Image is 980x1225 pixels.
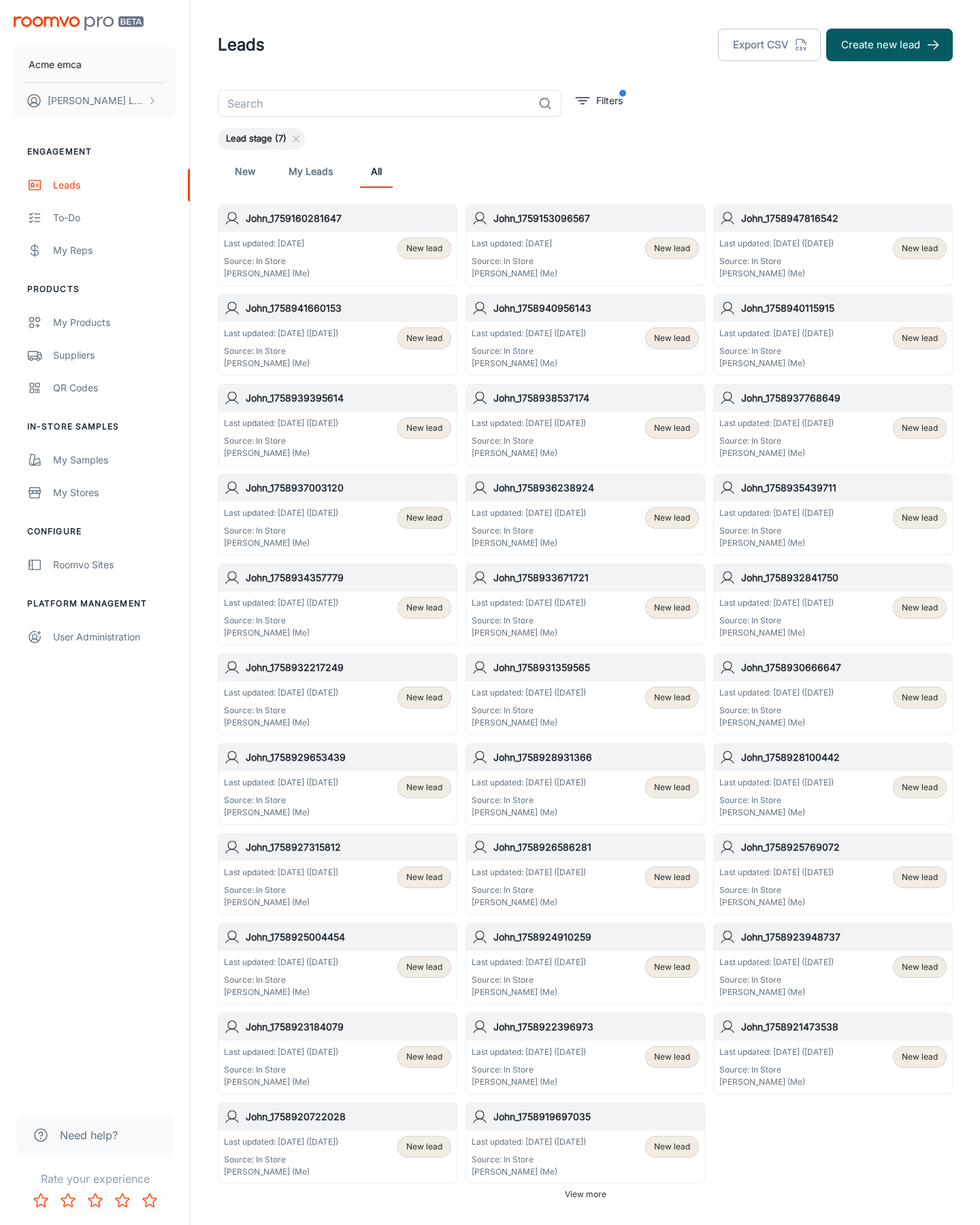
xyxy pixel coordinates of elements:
h6: John_1758922396973 [493,1019,699,1034]
p: [PERSON_NAME] (Me) [472,806,586,819]
h6: John_1758930666647 [741,660,947,675]
span: Need help? [60,1127,118,1143]
span: New lead [902,512,938,524]
span: New lead [406,602,442,614]
button: filter [572,90,626,112]
a: All [360,155,393,188]
p: Last updated: [DATE] ([DATE]) [224,597,338,609]
p: [PERSON_NAME] (Me) [224,717,338,729]
a: John_1758932841750Last updated: [DATE] ([DATE])Source: In Store[PERSON_NAME] (Me)New lead [713,563,953,645]
p: Source: In Store [472,435,586,447]
p: Source: In Store [719,794,834,806]
a: John_1758930666647Last updated: [DATE] ([DATE])Source: In Store[PERSON_NAME] (Me)New lead [713,653,953,735]
h6: John_1758929653439 [246,750,451,765]
h6: John_1758934357779 [246,570,451,585]
p: Source: In Store [472,525,586,537]
span: New lead [902,422,938,434]
p: Source: In Store [719,525,834,537]
span: New lead [406,1051,442,1063]
button: Rate 5 star [136,1187,163,1214]
h6: John_1758939395614 [246,391,451,406]
p: Last updated: [DATE] ([DATE]) [719,507,834,519]
span: New lead [654,961,690,973]
span: New lead [406,242,442,255]
p: Source: In Store [224,615,338,627]
p: Source: In Store [719,345,834,357]
span: New lead [406,781,442,794]
h6: John_1758926586281 [493,840,699,855]
span: New lead [654,242,690,255]
h6: John_1758940956143 [493,301,699,316]
h6: John_1758920722028 [246,1109,451,1124]
button: Rate 1 star [27,1187,54,1214]
h6: John_1758927315812 [246,840,451,855]
span: New lead [902,781,938,794]
a: My Leads [289,155,333,188]
a: John_1758925769072Last updated: [DATE] ([DATE])Source: In Store[PERSON_NAME] (Me)New lead [713,833,953,915]
a: John_1758937768649Last updated: [DATE] ([DATE])Source: In Store[PERSON_NAME] (Me)New lead [713,384,953,465]
a: John_1758924910259Last updated: [DATE] ([DATE])Source: In Store[PERSON_NAME] (Me)New lead [465,923,705,1004]
p: Source: In Store [472,255,557,267]
h1: Leads [218,33,265,57]
h6: John_1758937003120 [246,480,451,495]
p: Last updated: [DATE] ([DATE]) [719,417,834,429]
a: John_1758939395614Last updated: [DATE] ([DATE])Source: In Store[PERSON_NAME] (Me)New lead [218,384,457,465]
span: New lead [406,961,442,973]
p: [PERSON_NAME] (Me) [224,896,338,909]
h6: John_1758933671721 [493,570,699,585]
div: Suppliers [53,348,176,363]
p: Last updated: [DATE] ([DATE]) [719,597,834,609]
div: My Stores [53,485,176,500]
span: New lead [406,871,442,883]
span: New lead [406,332,442,344]
p: [PERSON_NAME] (Me) [472,627,586,639]
span: New lead [654,1141,690,1153]
span: New lead [406,1141,442,1153]
a: John_1758921473538Last updated: [DATE] ([DATE])Source: In Store[PERSON_NAME] (Me)New lead [713,1013,953,1094]
p: Source: In Store [224,794,338,806]
p: Last updated: [DATE] ([DATE]) [224,417,338,429]
p: Source: In Store [719,884,834,896]
a: John_1759153096567Last updated: [DATE]Source: In Store[PERSON_NAME] (Me)New lead [465,204,705,286]
a: New [229,155,261,188]
p: Source: In Store [472,615,586,627]
p: Source: In Store [472,345,586,357]
p: Last updated: [DATE] ([DATE]) [472,1136,586,1148]
p: Source: In Store [224,255,310,267]
a: John_1758928931366Last updated: [DATE] ([DATE])Source: In Store[PERSON_NAME] (Me)New lead [465,743,705,825]
h6: John_1758947816542 [741,211,947,226]
a: John_1758920722028Last updated: [DATE] ([DATE])Source: In Store[PERSON_NAME] (Me)New lead [218,1102,457,1184]
p: [PERSON_NAME] (Me) [719,447,834,459]
p: Last updated: [DATE] ([DATE]) [224,507,338,519]
p: Source: In Store [224,525,338,537]
a: John_1758928100442Last updated: [DATE] ([DATE])Source: In Store[PERSON_NAME] (Me)New lead [713,743,953,825]
span: New lead [406,512,442,524]
p: [PERSON_NAME] Leaptools [48,93,144,108]
p: Last updated: [DATE] ([DATE]) [472,687,586,699]
p: Last updated: [DATE] ([DATE]) [224,956,338,968]
p: [PERSON_NAME] (Me) [719,537,834,549]
p: [PERSON_NAME] (Me) [224,537,338,549]
p: Last updated: [DATE] ([DATE]) [719,1046,834,1058]
a: John_1758934357779Last updated: [DATE] ([DATE])Source: In Store[PERSON_NAME] (Me)New lead [218,563,457,645]
p: Source: In Store [224,345,338,357]
h6: John_1758940115915 [741,301,947,316]
button: [PERSON_NAME] Leaptools [14,83,176,118]
a: John_1758938537174Last updated: [DATE] ([DATE])Source: In Store[PERSON_NAME] (Me)New lead [465,384,705,465]
p: Source: In Store [472,1154,586,1166]
p: Source: In Store [719,1064,834,1076]
p: Rate your experience [11,1171,179,1187]
a: John_1758923948737Last updated: [DATE] ([DATE])Source: In Store[PERSON_NAME] (Me)New lead [713,923,953,1004]
h6: John_1758925004454 [246,930,451,945]
a: John_1758931359565Last updated: [DATE] ([DATE])Source: In Store[PERSON_NAME] (Me)New lead [465,653,705,735]
h6: John_1758936238924 [493,480,699,495]
p: Source: In Store [719,974,834,986]
p: [PERSON_NAME] (Me) [719,357,834,370]
span: Lead stage (7) [218,132,295,146]
p: Last updated: [DATE] ([DATE]) [472,507,586,519]
button: Rate 4 star [109,1187,136,1214]
p: Last updated: [DATE] [224,238,310,250]
p: Source: In Store [719,615,834,627]
h6: John_1758921473538 [741,1019,947,1034]
span: New lead [902,871,938,883]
